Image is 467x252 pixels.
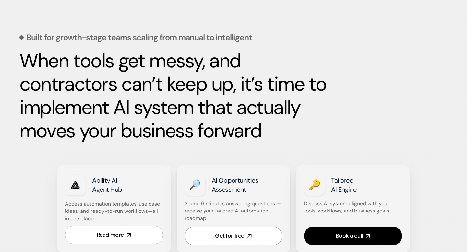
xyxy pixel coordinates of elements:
h3: 🔑 [308,178,320,192]
p: Built for growth-stage teams scaling from manual to intelligent [26,33,252,41]
strong: Spend 6 minutes answering questions — receive your tailored AI automation roadmap. [185,200,282,222]
strong: Tailored [331,176,353,185]
strong: AI Opportunities Assessment [212,176,260,194]
strong: AI Engine [331,185,357,194]
p: Access automation templates, use case ideas, and ready-to-run workflows—all in one place. [65,200,162,222]
a: Get for free [185,227,283,245]
div: Read more [97,231,124,239]
div: Get for free [215,232,244,240]
strong: When tools get messy, and contractors can’t keep up, it’s time to implement AI system that actual... [19,48,331,143]
strong: Ability AI Agent Hub [92,176,122,194]
p: Discuss AI system aligned with your tools, workflows, and business goals. [304,200,401,215]
div: Book a call [336,232,363,240]
h3: 🔎 [189,178,201,192]
a: Read more [65,226,163,244]
a: Book a call [304,227,402,245]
